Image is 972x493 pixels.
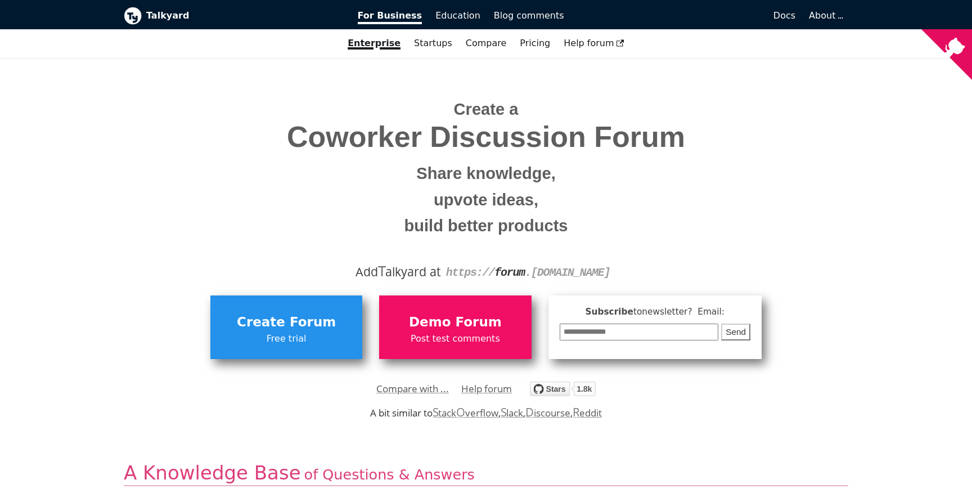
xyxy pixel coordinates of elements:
code: https:// . [DOMAIN_NAME] [446,266,610,279]
span: of Questions & Answers [304,466,475,483]
span: S [433,404,439,420]
span: Create Forum [216,312,357,333]
a: Pricing [513,34,557,53]
a: Compare with ... [376,380,449,397]
span: Help forum [564,38,624,48]
span: Free trial [216,331,357,346]
h2: A Knowledge Base [124,461,848,486]
a: Reddit [573,406,602,419]
span: Docs [773,10,795,21]
span: Create a [454,100,519,118]
span: to newsletter ? Email: [633,307,724,317]
a: About [809,10,841,21]
small: build better products [132,213,840,239]
span: O [456,404,465,420]
span: Demo Forum [385,312,525,333]
a: Talkyard logoTalkyard [124,7,342,25]
span: T [378,261,386,281]
span: Post test comments [385,331,525,346]
img: talkyard.svg [530,382,596,396]
a: Star debiki/talkyard on GitHub [530,383,596,400]
div: Add alkyard at [132,262,840,281]
span: D [525,404,534,420]
small: Share knowledge, [132,160,840,187]
a: StackOverflow [433,406,498,419]
span: Coworker Discussion Forum [132,121,840,153]
a: Discourse [525,406,570,419]
a: Enterprise [341,34,407,53]
small: upvote ideas, [132,187,840,213]
a: Compare [466,38,507,48]
span: For Business [358,10,422,24]
strong: forum [494,266,525,279]
a: Education [429,6,487,25]
span: Blog comments [494,10,564,21]
a: Help forum [461,380,512,397]
span: S [501,404,507,420]
a: Create ForumFree trial [210,295,362,358]
span: Education [435,10,480,21]
button: Send [721,324,750,341]
a: Startups [407,34,459,53]
a: Help forum [557,34,631,53]
img: Talkyard logo [124,7,142,25]
span: R [573,404,580,420]
a: Blog comments [487,6,571,25]
a: For Business [351,6,429,25]
a: Docs [571,6,803,25]
b: Talkyard [146,8,342,23]
span: Subscribe [560,305,751,319]
a: Demo ForumPost test comments [379,295,531,358]
a: Slack [501,406,523,419]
